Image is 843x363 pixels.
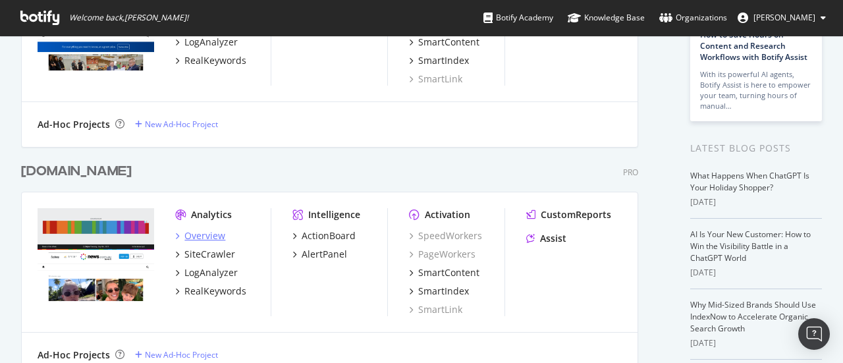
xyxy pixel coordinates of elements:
[409,248,476,261] a: PageWorkers
[690,141,822,155] div: Latest Blog Posts
[175,229,225,242] a: Overview
[727,7,836,28] button: [PERSON_NAME]
[418,266,479,279] div: SmartContent
[38,349,110,362] div: Ad-Hoc Projects
[175,285,246,298] a: RealKeywords
[690,170,809,193] a: What Happens When ChatGPT Is Your Holiday Shopper?
[690,229,811,264] a: AI Is Your New Customer: How to Win the Visibility Battle in a ChatGPT World
[418,36,479,49] div: SmartContent
[690,196,822,208] div: [DATE]
[184,266,238,279] div: LogAnalyzer
[21,162,132,181] div: [DOMAIN_NAME]
[191,208,232,221] div: Analytics
[425,208,470,221] div: Activation
[69,13,188,23] span: Welcome back, [PERSON_NAME] !
[409,303,462,316] a: SmartLink
[690,299,816,334] a: Why Mid-Sized Brands Should Use IndexNow to Accelerate Organic Search Growth
[308,208,360,221] div: Intelligence
[184,54,246,67] div: RealKeywords
[409,229,482,242] a: SpeedWorkers
[623,167,638,178] div: Pro
[135,119,218,130] a: New Ad-Hoc Project
[184,285,246,298] div: RealKeywords
[798,318,830,350] div: Open Intercom Messenger
[302,229,356,242] div: ActionBoard
[659,11,727,24] div: Organizations
[568,11,645,24] div: Knowledge Base
[700,69,812,111] div: With its powerful AI agents, Botify Assist is here to empower your team, turning hours of manual…
[302,248,347,261] div: AlertPanel
[184,36,238,49] div: LogAnalyzer
[175,248,235,261] a: SiteCrawler
[145,119,218,130] div: New Ad-Hoc Project
[292,229,356,242] a: ActionBoard
[38,208,154,302] img: news.com.au
[175,266,238,279] a: LogAnalyzer
[175,54,246,67] a: RealKeywords
[145,349,218,360] div: New Ad-Hoc Project
[690,337,822,349] div: [DATE]
[690,267,822,279] div: [DATE]
[292,248,347,261] a: AlertPanel
[184,229,225,242] div: Overview
[418,54,469,67] div: SmartIndex
[175,36,238,49] a: LogAnalyzer
[409,36,479,49] a: SmartContent
[541,208,611,221] div: CustomReports
[700,29,807,63] a: How to Save Hours on Content and Research Workflows with Botify Assist
[526,232,566,245] a: Assist
[409,266,479,279] a: SmartContent
[540,232,566,245] div: Assist
[409,54,469,67] a: SmartIndex
[21,162,137,181] a: [DOMAIN_NAME]
[409,72,462,86] a: SmartLink
[184,248,235,261] div: SiteCrawler
[135,349,218,360] a: New Ad-Hoc Project
[483,11,553,24] div: Botify Academy
[418,285,469,298] div: SmartIndex
[753,12,815,23] span: Thomas Ashworth
[409,285,469,298] a: SmartIndex
[526,208,611,221] a: CustomReports
[38,118,110,131] div: Ad-Hoc Projects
